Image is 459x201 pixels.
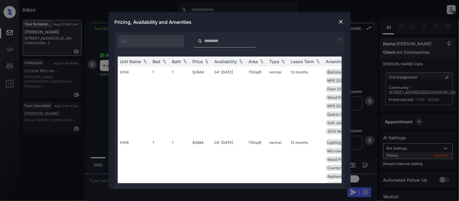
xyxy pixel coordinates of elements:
[328,129,359,134] span: 2014 Wood Floor...
[190,66,212,137] td: $2944
[267,66,289,137] td: normal
[328,166,359,170] span: Countertops Gra...
[161,59,167,63] img: sorting
[280,59,286,63] img: sorting
[328,95,359,100] span: Wood Plank Floo...
[338,19,344,25] img: close
[153,59,161,64] div: Bed
[328,183,362,187] span: MPE 2024 Landsc...
[328,140,357,145] span: Lighting Recess...
[204,59,210,63] img: sorting
[120,59,141,64] div: Unit Name
[238,59,244,63] img: sorting
[109,12,351,32] div: Pricing, Availability and Amenities
[328,121,357,125] span: Soft-close Cabi...
[150,66,170,137] td: 1
[270,59,280,64] div: Type
[326,59,346,64] div: Amenities
[193,59,203,64] div: Price
[328,112,356,117] span: Quartz Counters
[215,59,237,64] div: Availability
[328,149,347,153] span: Microwave
[121,38,127,44] img: icon-zuma
[259,59,265,63] img: sorting
[182,59,188,63] img: sorting
[172,59,181,64] div: Bath
[198,38,202,44] img: icon-zuma
[249,59,258,64] div: Area
[328,174,357,179] span: Appliances Stai...
[289,66,323,137] td: 12 months
[328,104,361,108] span: MPE 2025 Hallwa...
[328,87,341,91] span: Floor 01
[212,66,246,137] td: 04' [DATE]
[328,78,361,83] span: MPE 2025 Landsc...
[142,59,148,63] img: sorting
[291,59,314,64] div: Lease Term
[315,59,321,63] img: sorting
[246,66,267,137] td: 750 sqft
[336,36,343,43] img: icon-zuma
[118,66,150,137] td: G104
[328,157,359,162] span: Wood Plank Floo...
[170,66,190,137] td: 1
[328,70,342,74] span: Balcony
